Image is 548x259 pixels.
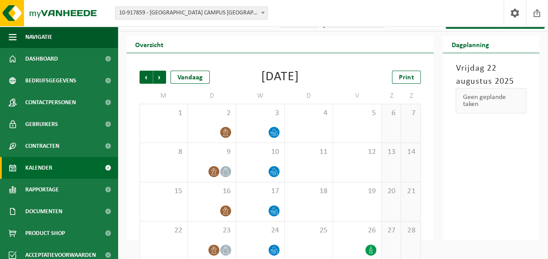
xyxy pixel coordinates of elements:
span: 3 [241,109,280,118]
span: Contactpersonen [25,92,76,113]
span: 8 [144,147,183,157]
span: 13 [386,147,396,157]
div: Geen geplande taken [456,88,526,113]
a: Print [392,71,421,84]
span: Volgende [153,71,166,84]
span: 7 [405,109,416,118]
h2: Dagplanning [442,36,497,53]
span: 28 [405,226,416,235]
span: 18 [289,187,328,196]
span: 10 [241,147,280,157]
span: 1 [144,109,183,118]
span: Kalender [25,157,52,179]
td: Z [401,88,421,104]
td: M [140,88,188,104]
td: D [285,88,333,104]
span: 4 [289,109,328,118]
span: 23 [192,226,231,235]
span: 19 [337,187,377,196]
span: 9 [192,147,231,157]
span: 21 [405,187,416,196]
span: 20 [386,187,396,196]
span: 10-917859 - MIRAS CAMPUS OOSTKAMP - OOSTKAMP [116,7,267,19]
span: 17 [241,187,280,196]
span: Dashboard [25,48,58,70]
span: 27 [386,226,396,235]
div: [DATE] [261,71,299,84]
span: 10-917859 - MIRAS CAMPUS OOSTKAMP - OOSTKAMP [115,7,268,20]
span: 25 [289,226,328,235]
span: 11 [289,147,328,157]
span: Contracten [25,135,59,157]
span: Vorige [140,71,153,84]
span: Product Shop [25,222,65,244]
span: Gebruikers [25,113,58,135]
span: 5 [337,109,377,118]
span: 16 [192,187,231,196]
span: 26 [337,226,377,235]
span: Bedrijfsgegevens [25,70,76,92]
div: Vandaag [170,71,210,84]
td: Z [381,88,401,104]
span: Documenten [25,201,62,222]
h3: Vrijdag 22 augustus 2025 [456,62,526,88]
span: 6 [386,109,396,118]
span: 12 [337,147,377,157]
h2: Overzicht [126,36,172,53]
span: Rapportage [25,179,59,201]
span: 22 [144,226,183,235]
td: V [333,88,381,104]
span: 14 [405,147,416,157]
span: 15 [144,187,183,196]
td: D [188,88,236,104]
span: 24 [241,226,280,235]
td: W [236,88,285,104]
span: 2 [192,109,231,118]
span: Print [399,74,414,81]
span: Navigatie [25,26,52,48]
